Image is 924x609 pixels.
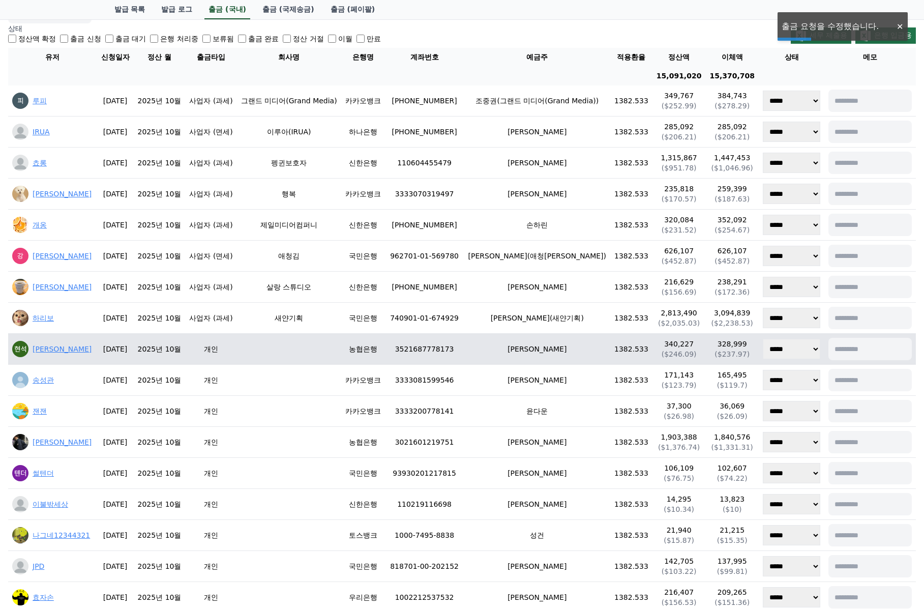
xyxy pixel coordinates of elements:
td: [PERSON_NAME](애청[PERSON_NAME]) [464,241,611,272]
td: 2025년 10월 [134,272,186,303]
p: 142,705 [657,556,702,566]
a: 나그네12344321 [33,531,90,539]
td: [DATE] [97,334,134,365]
p: 106,109 [657,463,702,473]
td: 3333070319497 [385,179,464,210]
td: 윤다운 [464,396,611,427]
p: ($452.87) [709,256,755,266]
p: 165,495 [709,370,755,380]
th: 회사명 [237,48,341,67]
p: ($1,331.31) [709,442,755,452]
th: 신청일자 [97,48,134,67]
p: 285,092 [657,122,702,132]
td: [PERSON_NAME] [464,458,611,489]
p: ($452.87) [657,256,702,266]
td: 1382.533 [610,520,652,551]
p: 238,291 [709,277,755,287]
p: ($254.67) [709,225,755,235]
label: 정산 거절 [293,34,323,44]
td: 1382.533 [610,241,652,272]
a: JPD [33,562,44,570]
p: ($246.09) [657,349,702,359]
p: 285,092 [709,122,755,132]
button: 은행 입금용 [855,27,916,44]
label: 출금 신청 [70,34,101,44]
a: [PERSON_NAME] [33,252,92,260]
td: 개인 [185,489,236,520]
p: 352,092 [709,215,755,225]
td: [DATE] [97,427,134,458]
p: ($172.36) [709,287,755,297]
td: 2025년 10월 [134,85,186,117]
td: 1382.533 [610,148,652,179]
td: 2025년 10월 [134,520,186,551]
td: [PERSON_NAME] [464,272,611,303]
label: 은행 처리중 [160,34,198,44]
a: 잰잰 [33,407,47,415]
td: 카카오뱅크 [341,396,385,427]
p: 15,370,708 [709,71,755,81]
td: 사업자 (과세) [185,272,236,303]
td: 2025년 10월 [134,148,186,179]
td: 사업자 (과세) [185,303,236,334]
td: 2025년 10월 [134,489,186,520]
p: 626,107 [657,246,702,256]
label: 출금 대기 [115,34,146,44]
p: ($76.75) [657,473,702,483]
td: 2025년 10월 [134,210,186,241]
img: img_640x640.jpg [12,527,28,543]
td: 카카오뱅크 [341,85,385,117]
p: 384,743 [709,91,755,101]
p: 216,629 [657,277,702,287]
label: 정산액 확정 [18,34,56,44]
p: ($1,046.96) [709,163,755,173]
td: [DATE] [97,148,134,179]
p: 13,823 [709,494,755,504]
img: ACg8ocLOmR619qD5XjEFh2fKLs4Q84ZWuCVfCizvQOTI-vw1qp5kxHyZ=s96-c [12,310,28,326]
label: 출금 완료 [248,34,279,44]
td: 3021601219751 [385,427,464,458]
th: 정산 월 [134,48,186,67]
a: Settings [131,323,195,348]
td: 개인 [185,334,236,365]
td: 110219116698 [385,489,464,520]
td: 사업자 (면세) [185,241,236,272]
td: 740901-01-674929 [385,303,464,334]
img: ACg8ocI3DiIcGicMTBWzXL9VbtVcPuFmPO_OBfPzo5Q5X8SpLdgVdw=s96-c [12,248,28,264]
td: [PERSON_NAME](새얀기획) [464,303,611,334]
td: [DATE] [97,520,134,551]
td: [DATE] [97,241,134,272]
p: ($2,035.03) [657,318,702,328]
p: 1,315,867 [657,153,702,163]
td: 3333200778141 [385,396,464,427]
p: 171,143 [657,370,702,380]
span: Home [26,338,44,346]
p: 1,840,576 [709,432,755,442]
p: ($187.63) [709,194,755,204]
td: 성건 [464,520,611,551]
label: 만료 [367,34,381,44]
td: [DATE] [97,272,134,303]
th: 유저 [8,48,97,67]
a: [PERSON_NAME] [33,438,92,446]
td: 국민은행 [341,458,385,489]
td: 농협은행 [341,334,385,365]
p: 15,091,020 [657,71,702,81]
p: ($2,238.53) [709,318,755,328]
span: Messages [84,338,114,346]
td: 2025년 10월 [134,303,186,334]
img: ACg8ocJSkDc_t70DcVmksG7qdBGfMn4i3XWJnIFSdJ4MZbvVcc2jOyZ8=s96-c [12,589,28,605]
td: 1382.533 [610,272,652,303]
td: 사업자 (과세) [185,179,236,210]
td: 토스뱅크 [341,520,385,551]
a: Messages [67,323,131,348]
td: [DATE] [97,210,134,241]
p: ($170.57) [657,194,702,204]
td: [PERSON_NAME] [464,179,611,210]
td: 1382.533 [610,396,652,427]
a: 루피 [33,97,47,105]
p: ($119.7) [709,380,755,390]
td: 하나은행 [341,117,385,148]
a: 개옹 [33,221,47,229]
p: 137,995 [709,556,755,566]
